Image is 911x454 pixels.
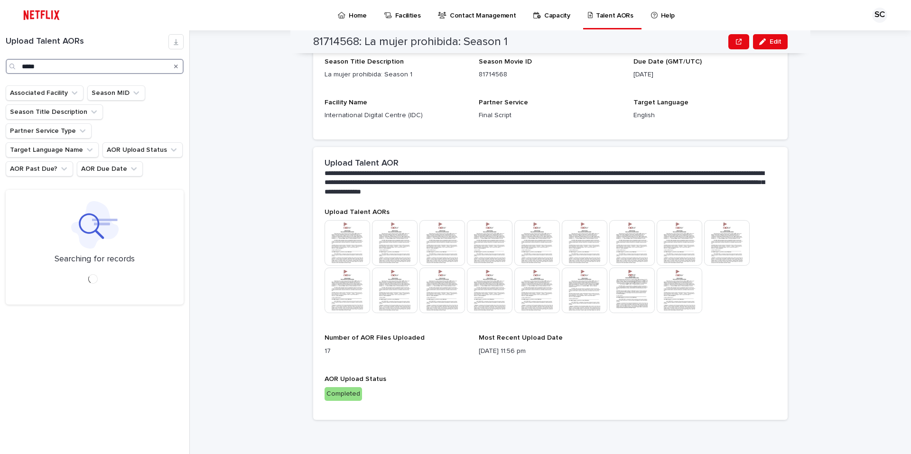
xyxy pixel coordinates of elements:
[325,209,390,215] span: Upload Talent AORs
[313,35,508,49] h2: 81714568: La mujer prohibida: Season 1
[6,142,99,158] button: Target Language Name
[6,123,92,139] button: Partner Service Type
[479,70,622,80] p: 81714568
[87,85,145,101] button: Season MID
[872,8,887,23] div: SC
[479,334,563,341] span: Most Recent Upload Date
[633,70,776,80] p: [DATE]
[6,85,84,101] button: Associated Facility
[753,34,788,49] button: Edit
[479,111,622,120] p: Final Script
[325,158,399,169] h2: Upload Talent AOR
[325,387,362,401] div: Completed
[479,346,622,356] p: [DATE] 11:56 pm
[325,376,386,382] span: AOR Upload Status
[633,58,702,65] span: Due Date (GMT/UTC)
[633,111,776,120] p: English
[633,99,688,106] span: Target Language
[325,346,467,356] p: 17
[325,58,404,65] span: Season Title Description
[325,111,467,120] p: International Digital Centre (IDC)
[6,59,184,74] input: Search
[77,161,143,176] button: AOR Due Date
[770,38,781,45] span: Edit
[479,58,532,65] span: Season Movie ID
[479,99,528,106] span: Partner Service
[325,70,467,80] p: La mujer prohibida: Season 1
[325,99,367,106] span: Facility Name
[325,334,425,341] span: Number of AOR Files Uploaded
[6,37,168,47] h1: Upload Talent AORs
[55,254,135,265] p: Searching for records
[19,6,64,25] img: ifQbXi3ZQGMSEF7WDB7W
[6,104,103,120] button: Season Title Description
[102,142,183,158] button: AOR Upload Status
[6,161,73,176] button: AOR Past Due?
